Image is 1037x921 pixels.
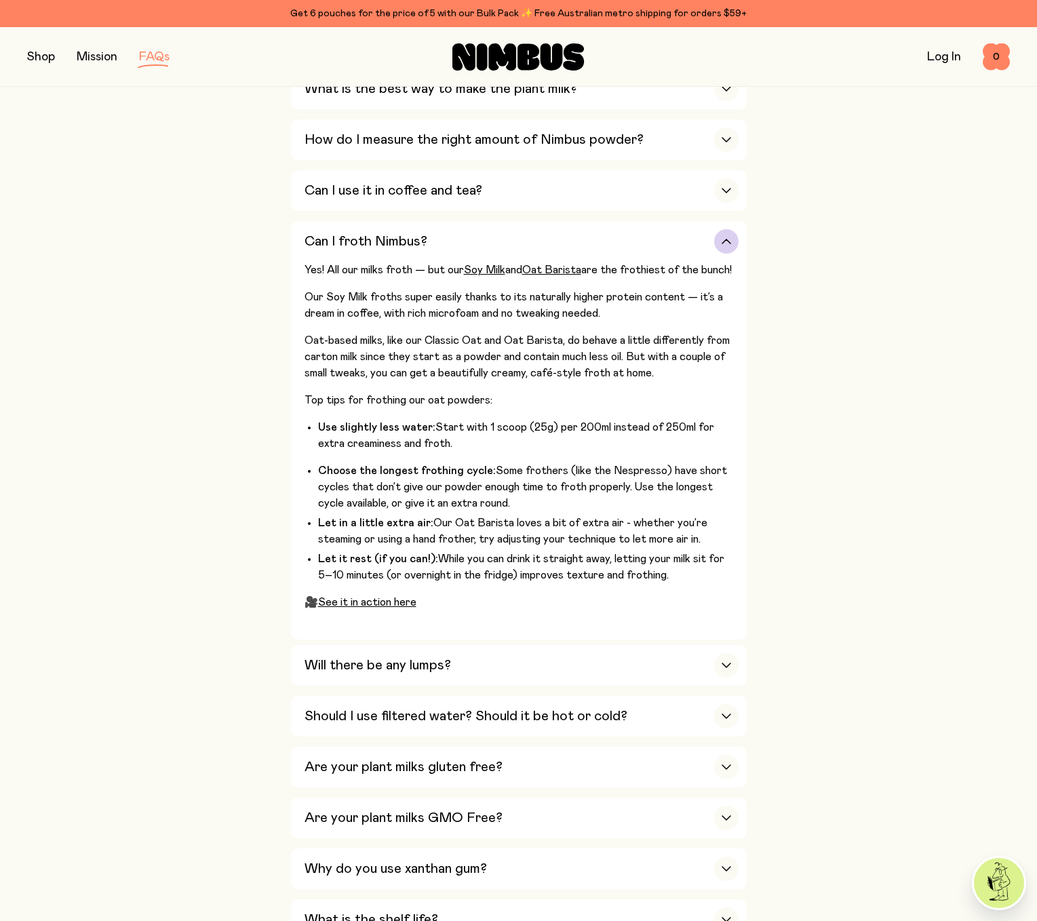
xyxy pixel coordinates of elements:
[305,392,739,408] p: Top tips for frothing our oat powders:
[305,810,503,826] h3: Are your plant milks GMO Free?
[318,465,496,476] strong: Choose the longest frothing cycle:
[305,708,627,724] h3: Should I use filtered water? Should it be hot or cold?
[291,848,747,889] button: Why do you use xanthan gum?
[305,81,577,97] h3: What is the best way to make the plant milk?
[464,264,505,275] a: Soy Milk
[291,747,747,787] button: Are your plant milks gluten free?
[318,463,739,511] li: Some frothers (like the Nespresso) have short cycles that don’t give our powder enough time to fr...
[305,657,451,673] h3: Will there be any lumps?
[318,419,739,452] li: Start with 1 scoop (25g) per 200ml instead of 250ml for extra creaminess and froth.
[77,51,117,63] a: Mission
[291,798,747,838] button: Are your plant milks GMO Free?
[305,132,644,148] h3: How do I measure the right amount of Nimbus powder?
[305,289,739,321] p: Our Soy Milk froths super easily thanks to its naturally higher protein content — it’s a dream in...
[291,119,747,160] button: How do I measure the right amount of Nimbus powder?
[305,182,482,199] h3: Can I use it in coffee and tea?
[305,233,427,250] h3: Can I froth Nimbus?
[318,517,433,528] strong: Let in a little extra air:
[291,221,747,640] button: Can I froth Nimbus?Yes! All our milks froth — but ourSoy MilkandOat Baristaare the frothiest of t...
[291,696,747,737] button: Should I use filtered water? Should it be hot or cold?
[305,594,739,610] p: 🎥
[522,264,581,275] a: Oat Barista
[305,262,739,278] p: Yes! All our milks froth — but our and are the frothiest of the bunch!
[291,68,747,109] button: What is the best way to make the plant milk?
[318,597,416,608] a: See it in action here
[139,51,170,63] a: FAQs
[927,51,961,63] a: Log In
[27,5,1010,22] div: Get 6 pouches for the price of 5 with our Bulk Pack ✨ Free Australian metro shipping for orders $59+
[305,861,487,877] h3: Why do you use xanthan gum?
[291,170,747,211] button: Can I use it in coffee and tea?
[983,43,1010,71] button: 0
[318,422,435,433] strong: Use slightly less water:
[318,515,739,547] li: Our Oat Barista loves a bit of extra air - whether you’re steaming or using a hand frother, try a...
[305,759,503,775] h3: Are your plant milks gluten free?
[305,332,739,381] p: Oat-based milks, like our Classic Oat and Oat Barista, do behave a little differently from carton...
[291,645,747,686] button: Will there be any lumps?
[318,553,438,564] strong: Let it rest (if you can!):
[974,858,1024,908] img: agent
[318,551,739,583] li: While you can drink it straight away, letting your milk sit for 5–10 minutes (or overnight in the...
